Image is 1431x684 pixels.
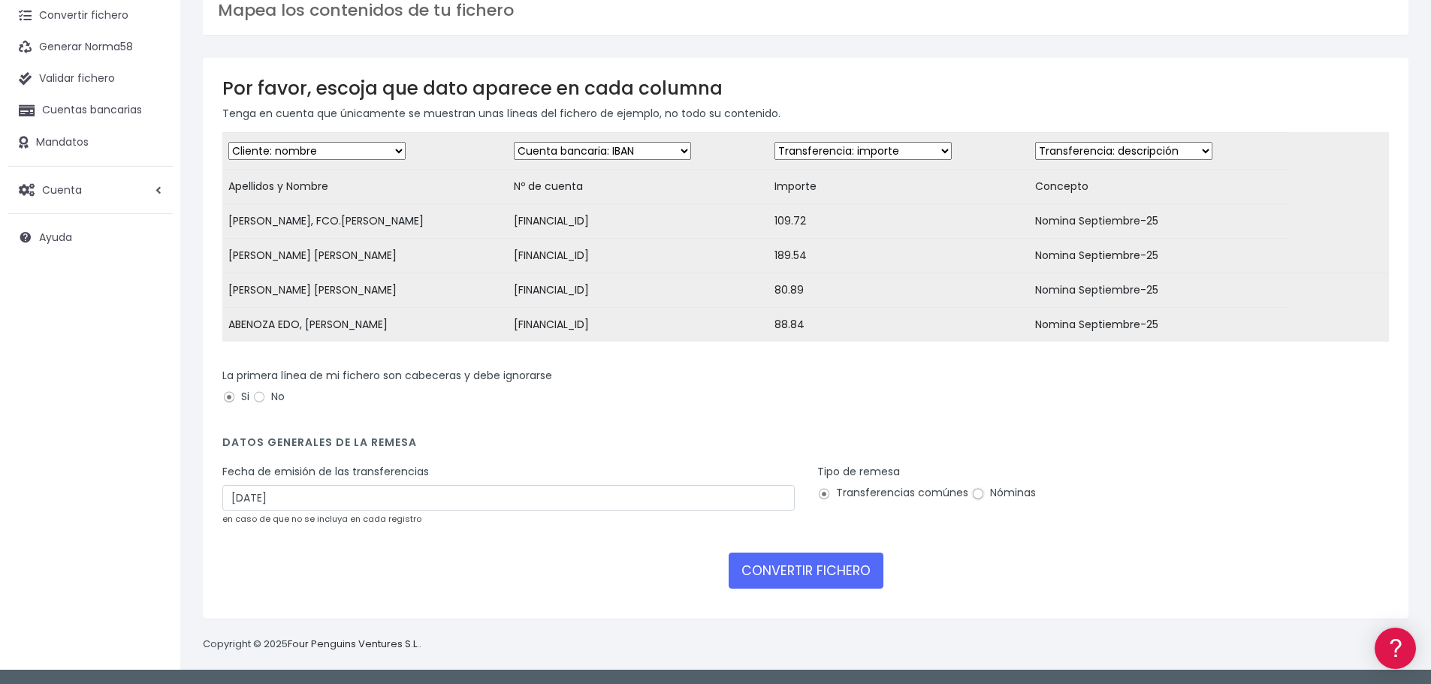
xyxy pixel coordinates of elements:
[1029,204,1290,239] td: Nomina Septiembre-25
[508,273,768,308] td: [FINANCIAL_ID]
[8,63,173,95] a: Validar fichero
[39,230,72,245] span: Ayuda
[768,204,1029,239] td: 109.72
[288,637,419,651] a: Four Penguins Ventures S.L.
[222,513,421,525] small: en caso de que no se incluya en cada registro
[15,190,285,213] a: Formatos
[15,128,285,151] a: Información general
[252,389,285,405] label: No
[508,308,768,342] td: [FINANCIAL_ID]
[222,105,1389,122] p: Tenga en cuenta que únicamente se muestran unas líneas del fichero de ejemplo, no todo su contenido.
[1029,273,1290,308] td: Nomina Septiembre-25
[971,485,1036,501] label: Nóminas
[222,77,1389,99] h3: Por favor, escoja que dato aparece en cada columna
[768,308,1029,342] td: 88.84
[508,204,768,239] td: [FINANCIAL_ID]
[1029,308,1290,342] td: Nomina Septiembre-25
[8,95,173,126] a: Cuentas bancarias
[817,485,968,501] label: Transferencias comúnes
[222,170,508,204] td: Apellidos y Nombre
[15,322,285,345] a: General
[768,239,1029,273] td: 189.54
[768,170,1029,204] td: Importe
[207,432,289,447] a: POWERED BY ENCHANT
[15,213,285,237] a: Problemas habituales
[8,127,173,158] a: Mandatos
[729,553,883,589] button: CONVERTIR FICHERO
[203,637,421,652] p: Copyright © 2025 .
[15,237,285,260] a: Videotutoriales
[15,260,285,283] a: Perfiles de empresas
[222,204,508,239] td: [PERSON_NAME], FCO.[PERSON_NAME]
[8,174,173,206] a: Cuenta
[508,239,768,273] td: [FINANCIAL_ID]
[15,104,285,119] div: Información general
[15,360,285,375] div: Programadores
[8,32,173,63] a: Generar Norma58
[222,308,508,342] td: ABENOZA EDO, [PERSON_NAME]
[768,273,1029,308] td: 80.89
[222,464,429,480] label: Fecha de emisión de las transferencias
[42,182,82,197] span: Cuenta
[222,436,1389,457] h4: Datos generales de la remesa
[1029,170,1290,204] td: Concepto
[1029,239,1290,273] td: Nomina Septiembre-25
[15,298,285,312] div: Facturación
[817,464,900,480] label: Tipo de remesa
[222,273,508,308] td: [PERSON_NAME] [PERSON_NAME]
[222,389,249,405] label: Si
[15,402,285,428] button: Contáctanos
[15,166,285,180] div: Convertir ficheros
[8,221,173,253] a: Ayuda
[218,1,1393,20] h3: Mapea los contenidos de tu fichero
[222,368,552,384] label: La primera línea de mi fichero son cabeceras y debe ignorarse
[15,384,285,407] a: API
[222,239,508,273] td: [PERSON_NAME] [PERSON_NAME]
[508,170,768,204] td: Nº de cuenta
